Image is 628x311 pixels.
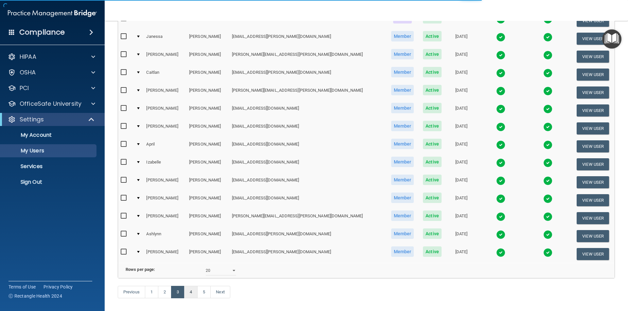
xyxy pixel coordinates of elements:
[496,212,505,221] img: tick.e7d51cea.svg
[446,66,477,84] td: [DATE]
[20,53,36,61] p: HIPAA
[229,66,386,84] td: [EMAIL_ADDRESS][PERSON_NAME][DOMAIN_NAME]
[144,191,186,209] td: [PERSON_NAME]
[543,176,552,185] img: tick.e7d51cea.svg
[496,86,505,96] img: tick.e7d51cea.svg
[577,69,609,81] button: View User
[543,194,552,203] img: tick.e7d51cea.svg
[423,246,442,257] span: Active
[8,116,95,123] a: Settings
[423,175,442,185] span: Active
[423,228,442,239] span: Active
[577,230,609,242] button: View User
[144,101,186,119] td: [PERSON_NAME]
[19,28,65,37] h4: Compliance
[4,179,94,185] p: Sign Out
[8,7,97,20] img: PMB logo
[577,33,609,45] button: View User
[496,33,505,42] img: tick.e7d51cea.svg
[496,140,505,149] img: tick.e7d51cea.svg
[9,284,36,290] a: Terms of Use
[446,191,477,209] td: [DATE]
[577,194,609,206] button: View User
[446,155,477,173] td: [DATE]
[577,51,609,63] button: View User
[543,69,552,78] img: tick.e7d51cea.svg
[229,84,386,101] td: [PERSON_NAME][EMAIL_ADDRESS][PERSON_NAME][DOMAIN_NAME]
[391,67,414,77] span: Member
[144,84,186,101] td: [PERSON_NAME]
[8,53,95,61] a: HIPAA
[446,209,477,227] td: [DATE]
[577,140,609,152] button: View User
[543,212,552,221] img: tick.e7d51cea.svg
[577,15,609,27] button: View User
[391,85,414,95] span: Member
[496,51,505,60] img: tick.e7d51cea.svg
[20,69,36,76] p: OSHA
[446,101,477,119] td: [DATE]
[144,155,186,173] td: Izabelle
[186,245,229,263] td: [PERSON_NAME]
[423,49,442,59] span: Active
[423,67,442,77] span: Active
[186,227,229,245] td: [PERSON_NAME]
[20,100,81,108] p: OfficeSafe University
[423,157,442,167] span: Active
[8,100,95,108] a: OfficeSafe University
[144,30,186,48] td: Janessa
[391,210,414,221] span: Member
[391,121,414,131] span: Member
[4,132,94,138] p: My Account
[577,248,609,260] button: View User
[423,103,442,113] span: Active
[229,137,386,155] td: [EMAIL_ADDRESS][DOMAIN_NAME]
[229,227,386,245] td: [EMAIL_ADDRESS][PERSON_NAME][DOMAIN_NAME]
[229,173,386,191] td: [EMAIL_ADDRESS][DOMAIN_NAME]
[184,286,198,298] a: 4
[144,209,186,227] td: [PERSON_NAME]
[577,158,609,170] button: View User
[543,33,552,42] img: tick.e7d51cea.svg
[423,31,442,41] span: Active
[186,84,229,101] td: [PERSON_NAME]
[144,48,186,66] td: [PERSON_NAME]
[144,245,186,263] td: [PERSON_NAME]
[8,84,95,92] a: PCI
[186,155,229,173] td: [PERSON_NAME]
[496,194,505,203] img: tick.e7d51cea.svg
[602,29,621,49] button: Open Resource Center
[391,193,414,203] span: Member
[391,49,414,59] span: Member
[229,48,386,66] td: [PERSON_NAME][EMAIL_ADDRESS][PERSON_NAME][DOMAIN_NAME]
[423,210,442,221] span: Active
[391,246,414,257] span: Member
[118,286,145,298] a: Previous
[496,122,505,132] img: tick.e7d51cea.svg
[186,191,229,209] td: [PERSON_NAME]
[8,69,95,76] a: OSHA
[543,86,552,96] img: tick.e7d51cea.svg
[186,12,229,30] td: [PERSON_NAME]
[543,230,552,239] img: tick.e7d51cea.svg
[496,158,505,167] img: tick.e7d51cea.svg
[423,121,442,131] span: Active
[210,286,230,298] a: Next
[126,267,155,272] b: Rows per page:
[144,173,186,191] td: [PERSON_NAME]
[229,209,386,227] td: [PERSON_NAME][EMAIL_ADDRESS][PERSON_NAME][DOMAIN_NAME]
[144,137,186,155] td: April
[186,48,229,66] td: [PERSON_NAME]
[446,30,477,48] td: [DATE]
[496,176,505,185] img: tick.e7d51cea.svg
[186,137,229,155] td: [PERSON_NAME]
[229,119,386,137] td: [EMAIL_ADDRESS][DOMAIN_NAME]
[144,119,186,137] td: [PERSON_NAME]
[4,148,94,154] p: My Users
[446,119,477,137] td: [DATE]
[186,173,229,191] td: [PERSON_NAME]
[446,227,477,245] td: [DATE]
[145,286,158,298] a: 1
[171,286,184,298] a: 3
[543,140,552,149] img: tick.e7d51cea.svg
